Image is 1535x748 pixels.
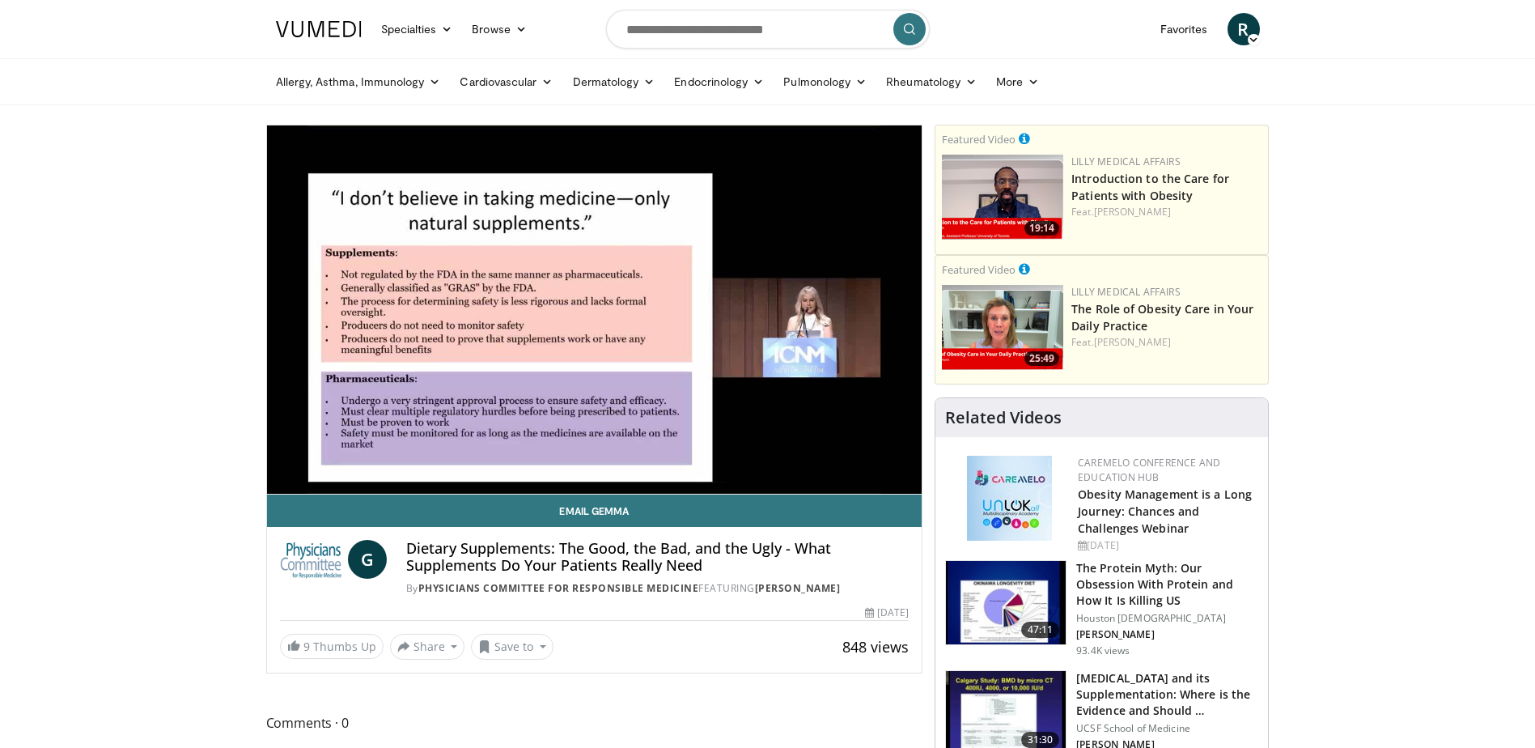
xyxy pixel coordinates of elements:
[986,66,1049,98] a: More
[942,155,1063,240] img: acc2e291-ced4-4dd5-b17b-d06994da28f3.png.150x105_q85_crop-smart_upscale.png
[471,634,553,660] button: Save to
[280,540,341,579] img: Physicians Committee for Responsible Medicine
[1071,171,1229,203] a: Introduction to the Care for Patients with Obesity
[1094,205,1171,219] a: [PERSON_NAME]
[1094,335,1171,349] a: [PERSON_NAME]
[348,540,387,579] a: G
[563,66,665,98] a: Dermatology
[942,285,1063,370] a: 25:49
[664,66,774,98] a: Endocrinology
[1024,221,1059,236] span: 19:14
[406,540,909,575] h4: Dietary Supplements: The Good, the Bad, and the Ugly - What Supplements Do Your Patients Really Need
[1078,538,1255,553] div: [DATE]
[1024,351,1059,366] span: 25:49
[1071,155,1181,168] a: Lilly Medical Affairs
[774,66,876,98] a: Pulmonology
[267,125,922,495] video-js: Video Player
[945,560,1258,657] a: 47:11 The Protein Myth: Our Obsession With Protein and How It Is Killing US Houston [DEMOGRAPHIC_...
[1071,205,1261,219] div: Feat.
[1076,722,1258,735] p: UCSF School of Medicine
[945,408,1062,427] h4: Related Videos
[1076,670,1258,719] h3: [MEDICAL_DATA] and its Supplementation: Where is the Evidence and Should …
[942,285,1063,370] img: e1208b6b-349f-4914-9dd7-f97803bdbf1d.png.150x105_q85_crop-smart_upscale.png
[280,634,384,659] a: 9 Thumbs Up
[1076,560,1258,609] h3: The Protein Myth: Our Obsession With Protein and How It Is Killing US
[450,66,562,98] a: Cardiovascular
[1071,301,1253,334] a: The Role of Obesity Care in Your Daily Practice
[1021,622,1060,638] span: 47:11
[942,132,1016,147] small: Featured Video
[303,639,310,654] span: 9
[371,13,463,45] a: Specialties
[1076,644,1130,657] p: 93.4K views
[606,10,930,49] input: Search topics, interventions
[390,634,465,660] button: Share
[418,581,699,595] a: Physicians Committee for Responsible Medicine
[406,581,909,596] div: By FEATURING
[267,495,922,527] a: Email Gemma
[1071,285,1181,299] a: Lilly Medical Affairs
[1021,732,1060,748] span: 31:30
[1071,335,1261,350] div: Feat.
[942,155,1063,240] a: 19:14
[266,712,923,733] span: Comments 0
[462,13,536,45] a: Browse
[1151,13,1218,45] a: Favorites
[1076,612,1258,625] p: Houston [DEMOGRAPHIC_DATA]
[755,581,841,595] a: [PERSON_NAME]
[1078,487,1252,536] a: Obesity Management is a Long Journey: Chances and Challenges Webinar
[1078,456,1220,484] a: CaReMeLO Conference and Education Hub
[876,66,986,98] a: Rheumatology
[1228,13,1260,45] a: R
[946,561,1066,645] img: b7b8b05e-5021-418b-a89a-60a270e7cf82.150x105_q85_crop-smart_upscale.jpg
[942,262,1016,277] small: Featured Video
[865,606,909,620] div: [DATE]
[842,637,909,657] span: 848 views
[967,456,1052,541] img: 45df64a9-a6de-482c-8a90-ada250f7980c.png.150x105_q85_autocrop_double_scale_upscale_version-0.2.jpg
[276,21,362,37] img: VuMedi Logo
[266,66,451,98] a: Allergy, Asthma, Immunology
[1076,628,1258,641] p: [PERSON_NAME]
